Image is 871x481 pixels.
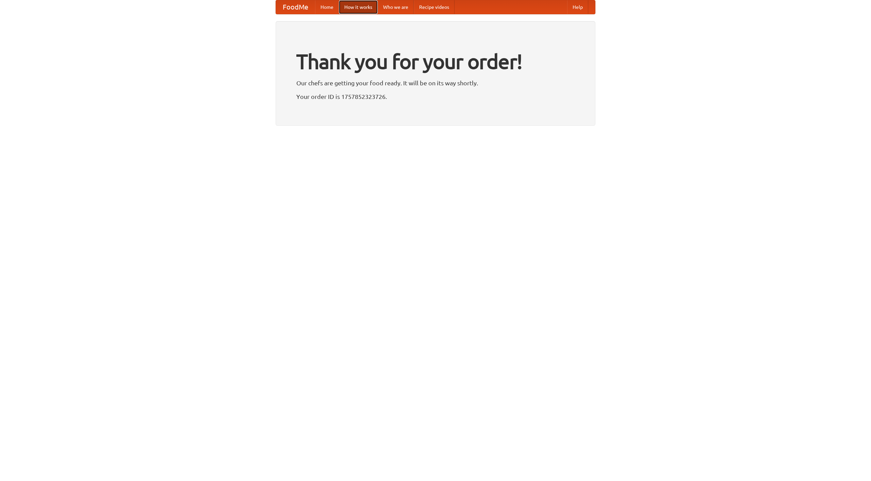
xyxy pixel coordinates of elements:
[296,91,575,102] p: Your order ID is 1757852323726.
[339,0,378,14] a: How it works
[414,0,455,14] a: Recipe videos
[567,0,588,14] a: Help
[296,45,575,78] h1: Thank you for your order!
[276,0,315,14] a: FoodMe
[296,78,575,88] p: Our chefs are getting your food ready. It will be on its way shortly.
[315,0,339,14] a: Home
[378,0,414,14] a: Who we are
